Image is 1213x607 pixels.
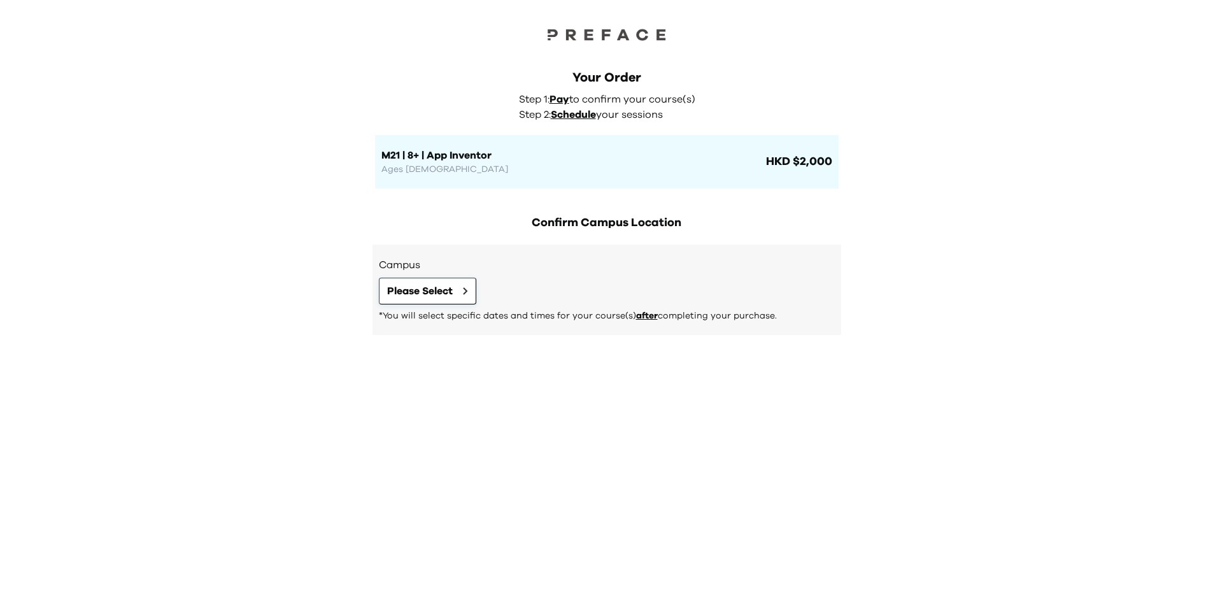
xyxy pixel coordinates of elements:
[551,110,596,120] span: Schedule
[379,257,835,273] h3: Campus
[636,311,658,320] span: after
[375,69,839,87] div: Your Order
[763,153,832,171] span: HKD $2,000
[387,283,453,299] span: Please Select
[550,94,569,104] span: Pay
[519,92,702,107] p: Step 1: to confirm your course(s)
[379,278,476,304] button: Please Select
[379,310,835,322] p: *You will select specific dates and times for your course(s) completing your purchase.
[543,25,670,43] img: Preface Logo
[381,163,763,176] p: Ages [DEMOGRAPHIC_DATA]
[381,148,763,163] h1: M21 | 8+ | App Inventor
[372,214,841,232] h2: Confirm Campus Location
[519,107,702,122] p: Step 2: your sessions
